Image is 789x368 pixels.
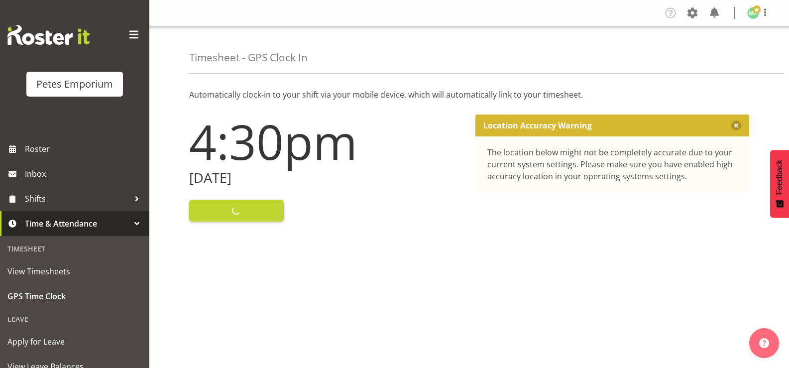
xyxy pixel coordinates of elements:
[189,170,463,186] h2: [DATE]
[189,115,463,168] h1: 4:30pm
[189,52,308,63] h4: Timesheet - GPS Clock In
[775,160,784,195] span: Feedback
[2,259,147,284] a: View Timesheets
[2,284,147,309] a: GPS Time Clock
[770,150,789,218] button: Feedback - Show survey
[2,329,147,354] a: Apply for Leave
[2,239,147,259] div: Timesheet
[25,166,144,181] span: Inbox
[487,146,738,182] div: The location below might not be completely accurate due to your current system settings. Please m...
[483,121,592,130] p: Location Accuracy Warning
[759,338,769,348] img: help-xxl-2.png
[747,7,759,19] img: melanie-richardson713.jpg
[7,264,142,279] span: View Timesheets
[731,121,741,130] button: Close message
[25,191,129,206] span: Shifts
[2,309,147,329] div: Leave
[7,25,90,45] img: Rosterit website logo
[7,334,142,349] span: Apply for Leave
[7,289,142,304] span: GPS Time Clock
[189,89,749,101] p: Automatically clock-in to your shift via your mobile device, which will automatically link to you...
[25,141,144,156] span: Roster
[25,216,129,231] span: Time & Attendance
[36,77,113,92] div: Petes Emporium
